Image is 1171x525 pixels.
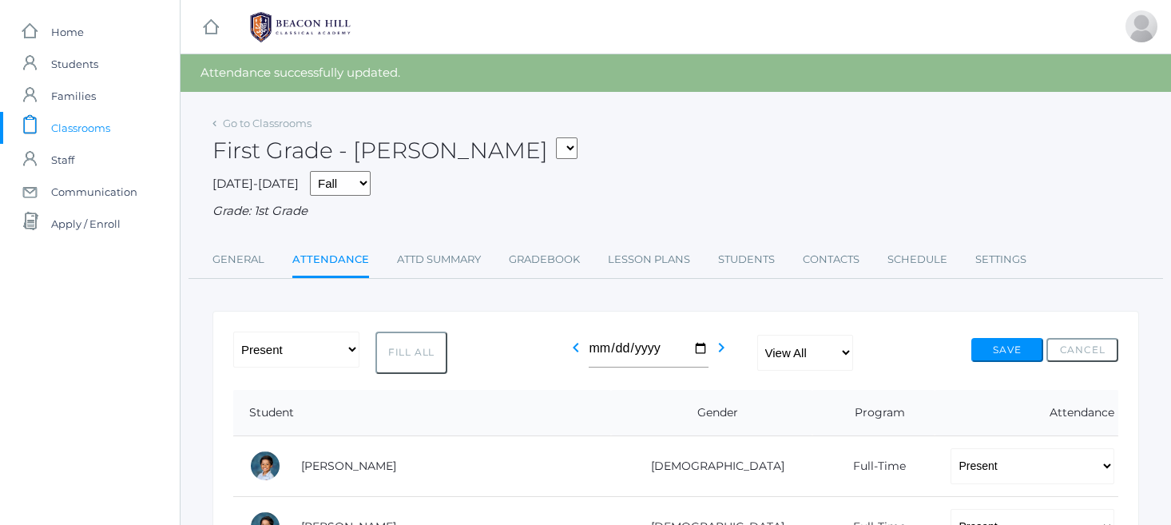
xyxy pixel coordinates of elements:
[212,244,264,276] a: General
[975,244,1026,276] a: Settings
[1125,10,1157,42] div: Jaimie Watson
[301,459,396,473] a: [PERSON_NAME]
[233,390,611,436] th: Student
[51,48,98,80] span: Students
[566,338,585,357] i: chevron_left
[608,244,690,276] a: Lesson Plans
[509,244,580,276] a: Gradebook
[212,202,1139,221] div: Grade: 1st Grade
[971,338,1043,362] button: Save
[566,345,585,360] a: chevron_left
[223,117,312,129] a: Go to Classrooms
[1046,338,1118,362] button: Cancel
[812,436,935,496] td: Full-Time
[935,390,1118,436] th: Attendance
[887,244,947,276] a: Schedule
[51,112,110,144] span: Classrooms
[51,208,121,240] span: Apply / Enroll
[249,450,281,482] div: Dominic Abrea
[51,80,96,112] span: Families
[181,54,1171,92] div: Attendance successfully updated.
[611,390,812,436] th: Gender
[712,338,731,357] i: chevron_right
[51,16,84,48] span: Home
[812,390,935,436] th: Program
[611,436,812,496] td: [DEMOGRAPHIC_DATA]
[51,176,137,208] span: Communication
[51,144,74,176] span: Staff
[375,332,447,374] button: Fill All
[803,244,859,276] a: Contacts
[292,244,369,278] a: Attendance
[212,176,299,191] span: [DATE]-[DATE]
[712,345,731,360] a: chevron_right
[397,244,481,276] a: Attd Summary
[212,138,578,163] h2: First Grade - [PERSON_NAME]
[240,7,360,47] img: BHCALogos-05-308ed15e86a5a0abce9b8dd61676a3503ac9727e845dece92d48e8588c001991.png
[718,244,775,276] a: Students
